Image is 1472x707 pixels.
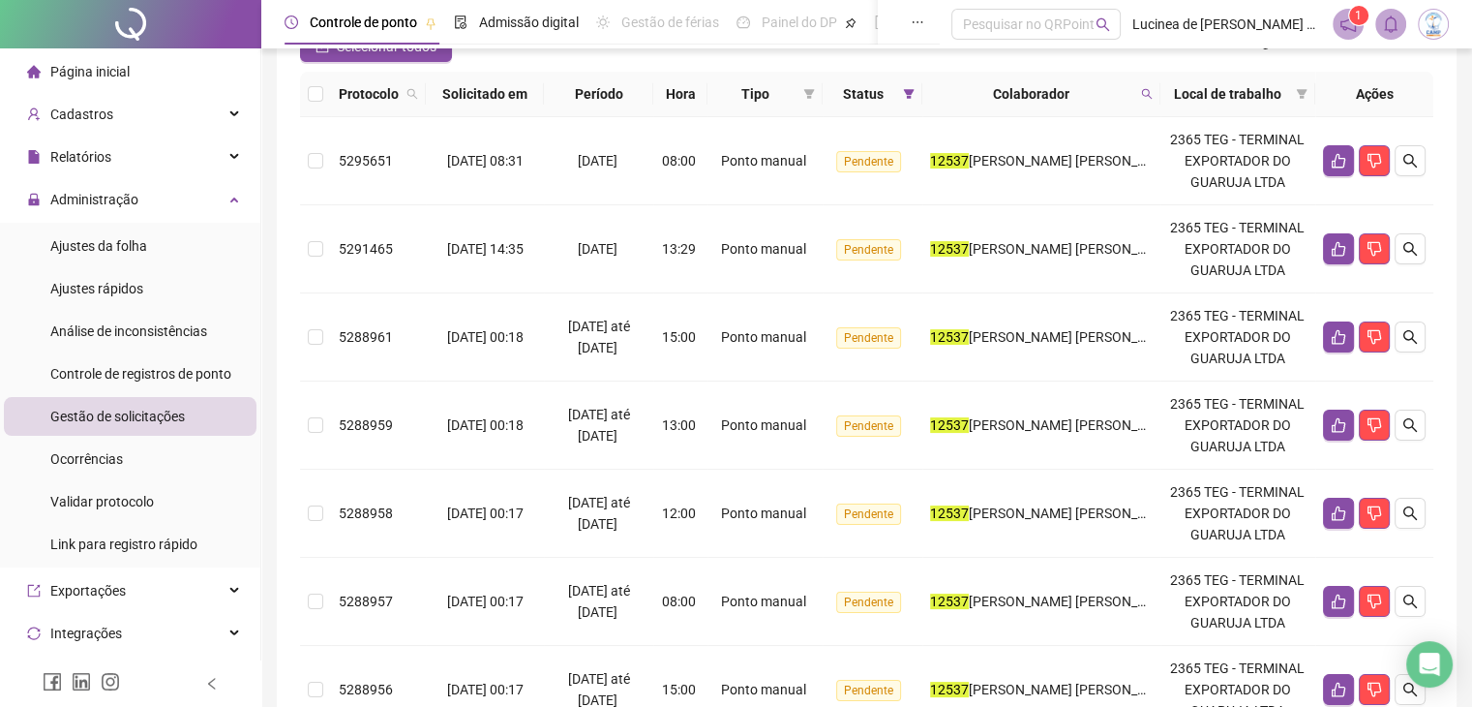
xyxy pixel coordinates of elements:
span: 13:29 [662,241,696,257]
span: book [874,15,887,29]
span: filter [799,79,819,108]
span: 15:00 [662,682,696,697]
sup: 1 [1349,6,1368,25]
span: Protocolo [339,83,399,105]
span: user-add [27,108,41,121]
span: 5295651 [339,153,393,169]
span: [PERSON_NAME] [PERSON_NAME] [969,506,1179,521]
span: Pendente [836,415,901,437]
mark: 12537 [930,506,969,521]
div: Open Intercom Messenger [1406,641,1453,688]
span: like [1331,594,1346,609]
span: 5288958 [339,506,393,521]
span: dislike [1367,153,1382,169]
span: pushpin [425,17,436,29]
span: Administração [50,192,138,207]
span: filter [803,88,815,100]
td: 2365 TEG - TERMINAL EXPORTADOR DO GUARUJA LTDA [1160,558,1315,646]
span: search [406,88,418,100]
th: Hora [653,72,707,117]
span: like [1331,153,1346,169]
span: like [1331,506,1346,521]
span: file-done [454,15,467,29]
span: like [1331,682,1346,697]
span: Colaborador [930,83,1133,105]
span: pushpin [845,17,856,29]
span: linkedin [72,672,91,692]
span: dislike [1367,329,1382,345]
span: Pendente [836,151,901,172]
span: lock [27,193,41,206]
span: notification [1339,15,1357,33]
span: filter [899,79,918,108]
span: [PERSON_NAME] [PERSON_NAME] [969,241,1179,257]
span: [DATE] [578,241,617,257]
span: export [27,584,41,598]
span: Ponto manual [721,329,806,345]
span: [PERSON_NAME] [PERSON_NAME] [969,153,1179,169]
img: 83834 [1419,10,1448,39]
mark: 12537 [930,417,969,433]
span: search [1402,682,1418,697]
span: dislike [1367,417,1382,433]
td: 2365 TEG - TERMINAL EXPORTADOR DO GUARUJA LTDA [1160,470,1315,558]
span: Pendente [836,239,901,261]
span: [DATE] até [DATE] [568,583,630,620]
span: 5288961 [339,329,393,345]
span: Lucinea de [PERSON_NAME] Far - [GEOGRAPHIC_DATA] [1132,14,1321,35]
span: like [1331,417,1346,433]
div: Ações [1323,83,1426,105]
span: 5288956 [339,682,393,697]
span: dislike [1367,682,1382,697]
span: filter [1292,79,1311,108]
span: Página inicial [50,64,130,79]
span: search [1402,153,1418,169]
td: 2365 TEG - TERMINAL EXPORTADOR DO GUARUJA LTDA [1160,205,1315,293]
span: Pendente [836,592,901,613]
span: bell [1382,15,1399,33]
span: [DATE] 08:31 [446,153,523,169]
span: [DATE] 14:35 [446,241,523,257]
span: Integrações [50,626,122,641]
span: Pendente [836,680,901,701]
span: 08:00 [662,153,696,169]
span: [DATE] [578,153,617,169]
span: dislike [1367,506,1382,521]
span: facebook [43,672,62,692]
span: [PERSON_NAME] [PERSON_NAME] [969,329,1179,345]
span: filter [1296,88,1307,100]
th: Período [544,72,653,117]
span: file [27,150,41,164]
td: 2365 TEG - TERMINAL EXPORTADOR DO GUARUJA LTDA [1160,117,1315,205]
span: home [27,65,41,78]
span: Ocorrências [50,451,123,467]
mark: 12537 [930,241,969,257]
span: [DATE] até [DATE] [568,495,630,532]
span: search [1402,594,1418,609]
span: 5288959 [339,417,393,433]
span: [PERSON_NAME] [PERSON_NAME] [969,594,1179,609]
span: search [403,79,422,108]
span: [DATE] 00:17 [446,594,523,609]
span: 15:00 [662,329,696,345]
span: sun [596,15,610,29]
span: [DATE] 00:18 [446,417,523,433]
span: instagram [101,672,120,692]
span: [DATE] até [DATE] [568,319,630,355]
span: Gestão de solicitações [50,409,185,424]
mark: 12537 [930,153,969,169]
span: 5291465 [339,241,393,257]
span: Tipo [715,83,796,105]
span: Link para registro rápido [50,537,197,552]
td: 2365 TEG - TERMINAL EXPORTADOR DO GUARUJA LTDA [1160,382,1315,470]
span: Ajustes da folha [50,238,147,254]
td: 2365 TEG - TERMINAL EXPORTADOR DO GUARUJA LTDA [1160,293,1315,382]
span: 5288957 [339,594,393,609]
span: Status [830,83,894,105]
span: Cadastros [50,107,113,122]
span: Análise de inconsistências [50,323,207,339]
span: Ajustes rápidos [50,281,143,296]
span: Controle de ponto [310,15,417,30]
mark: 12537 [930,329,969,345]
span: [DATE] 00:18 [446,329,523,345]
